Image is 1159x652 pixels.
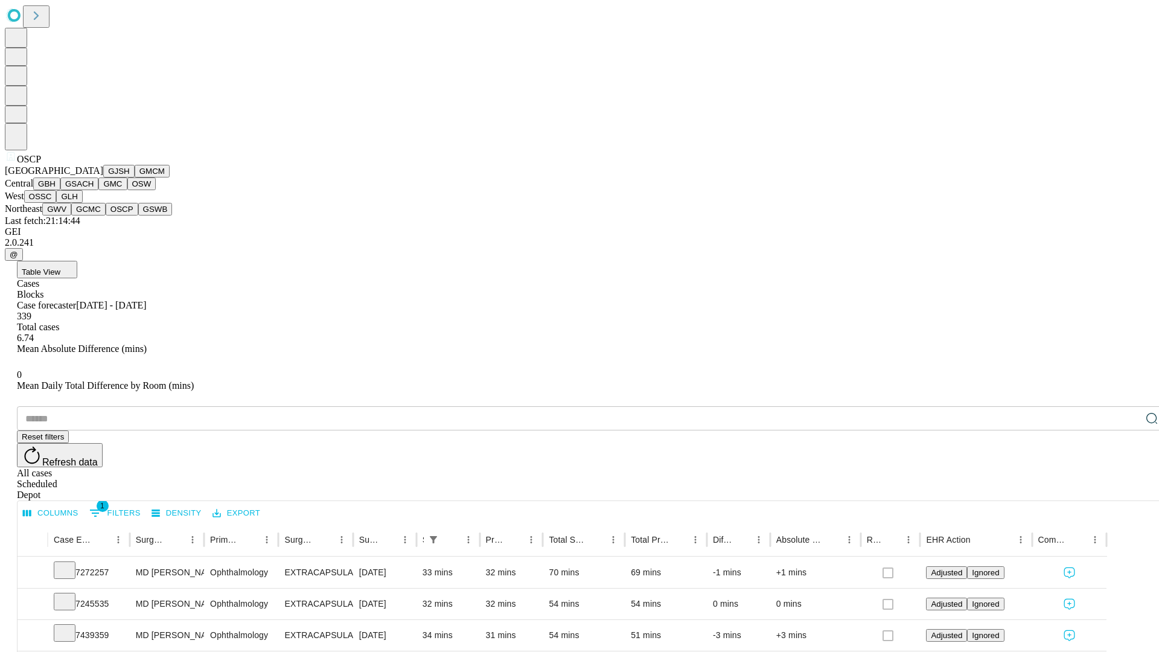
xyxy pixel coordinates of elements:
div: -1 mins [713,557,764,588]
button: GLH [56,190,82,203]
div: 34 mins [423,620,474,651]
button: Ignored [967,566,1004,579]
div: 54 mins [631,589,701,619]
span: Adjusted [931,631,962,640]
button: Menu [397,531,413,548]
div: Comments [1038,535,1068,545]
div: MD [PERSON_NAME] [136,589,198,619]
button: Sort [824,531,841,548]
div: +1 mins [776,557,855,588]
div: 7272257 [54,557,124,588]
button: Sort [316,531,333,548]
div: Total Scheduled Duration [549,535,587,545]
div: 31 mins [486,620,537,651]
button: OSSC [24,190,57,203]
div: EXTRACAPSULAR CATARACT REMOVAL WITH [MEDICAL_DATA] [284,589,346,619]
button: Menu [523,531,540,548]
button: GCMC [71,203,106,216]
button: Ignored [967,629,1004,642]
button: Sort [972,531,989,548]
button: OSW [127,177,156,190]
button: Menu [841,531,858,548]
button: GBH [33,177,60,190]
div: 33 mins [423,557,474,588]
div: Case Epic Id [54,535,92,545]
div: Primary Service [210,535,240,545]
button: Sort [443,531,460,548]
span: Mean Daily Total Difference by Room (mins) [17,380,194,391]
button: Menu [460,531,477,548]
div: Surgeon Name [136,535,166,545]
button: Menu [184,531,201,548]
button: Adjusted [926,566,967,579]
button: Sort [883,531,900,548]
div: -3 mins [713,620,764,651]
button: GSACH [60,177,98,190]
button: Refresh data [17,443,103,467]
button: Expand [24,563,42,584]
span: @ [10,250,18,259]
span: Ignored [972,599,999,609]
div: Ophthalmology [210,620,272,651]
div: EXTRACAPSULAR CATARACT REMOVAL WITH [MEDICAL_DATA] [284,557,346,588]
span: 6.74 [17,333,34,343]
button: Reset filters [17,430,69,443]
div: MD [PERSON_NAME] [136,620,198,651]
button: Menu [900,531,917,548]
button: Show filters [86,503,144,523]
span: Reset filters [22,432,64,441]
div: 7245535 [54,589,124,619]
button: OSCP [106,203,138,216]
div: +3 mins [776,620,855,651]
button: Sort [506,531,523,548]
span: 339 [17,311,31,321]
button: Sort [588,531,605,548]
button: GMCM [135,165,170,177]
div: EHR Action [926,535,970,545]
div: Ophthalmology [210,589,272,619]
div: [DATE] [359,589,410,619]
span: [DATE] - [DATE] [76,300,146,310]
button: GJSH [103,165,135,177]
button: Sort [167,531,184,548]
button: Menu [1012,531,1029,548]
button: GWV [42,203,71,216]
span: Northeast [5,203,42,214]
div: MD [PERSON_NAME] [136,557,198,588]
span: West [5,191,24,201]
div: Absolute Difference [776,535,823,545]
div: Total Predicted Duration [631,535,669,545]
button: @ [5,248,23,261]
div: 32 mins [423,589,474,619]
button: Ignored [967,598,1004,610]
div: 54 mins [549,620,619,651]
div: Scheduled In Room Duration [423,535,424,545]
div: 7439359 [54,620,124,651]
div: 54 mins [549,589,619,619]
span: Ignored [972,568,999,577]
div: Predicted In Room Duration [486,535,505,545]
button: Expand [24,594,42,615]
button: Menu [258,531,275,548]
button: Adjusted [926,598,967,610]
span: Ignored [972,631,999,640]
div: 1 active filter [425,531,442,548]
div: 51 mins [631,620,701,651]
div: Ophthalmology [210,557,272,588]
button: Sort [93,531,110,548]
span: Last fetch: 21:14:44 [5,216,80,226]
div: 0 mins [713,589,764,619]
span: Refresh data [42,457,98,467]
span: Adjusted [931,599,962,609]
span: 0 [17,369,22,380]
button: Sort [670,531,687,548]
div: [DATE] [359,620,410,651]
div: 32 mins [486,557,537,588]
span: OSCP [17,154,41,164]
span: Total cases [17,322,59,332]
button: Density [148,504,205,523]
div: EXTRACAPSULAR CATARACT REMOVAL WITH [MEDICAL_DATA] [284,620,346,651]
div: 70 mins [549,557,619,588]
button: Select columns [20,504,81,523]
div: GEI [5,226,1154,237]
